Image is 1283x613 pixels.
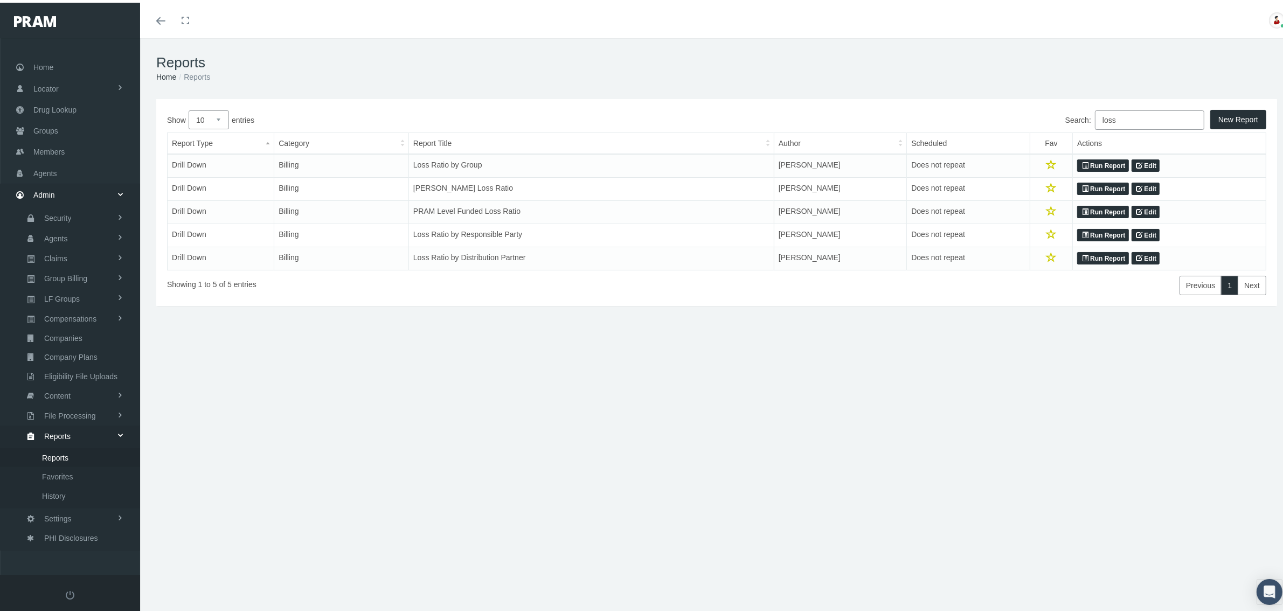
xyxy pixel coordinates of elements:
[168,245,274,268] td: Drill Down
[44,326,82,345] span: Companies
[274,175,409,198] td: Billing
[14,13,56,24] img: PRAM_20_x_78.png
[168,151,274,175] td: Drill Down
[408,130,774,152] th: Report Title: activate to sort column ascending
[408,175,774,198] td: [PERSON_NAME] Loss Ratio
[168,221,274,245] td: Drill Down
[907,130,1030,152] th: Scheduled
[44,424,71,443] span: Reports
[1077,180,1128,193] a: Run Report
[1180,273,1222,292] a: Previous
[274,130,409,152] th: Category: activate to sort column ascending
[44,365,117,383] span: Eligibility File Uploads
[33,161,57,181] span: Agents
[408,198,774,221] td: PRAM Level Funded Loss Ratio
[33,76,59,96] span: Locator
[907,151,1030,175] td: Does not repeat
[44,227,68,245] span: Agents
[774,245,907,268] td: [PERSON_NAME]
[1095,108,1204,127] input: Search:
[1077,203,1128,216] a: Run Report
[44,345,98,364] span: Company Plans
[774,130,907,152] th: Author: activate to sort column ascending
[1257,576,1282,602] div: Open Intercom Messenger
[1077,226,1128,239] a: Run Report
[1238,273,1266,292] a: Next
[1221,273,1238,292] a: 1
[907,198,1030,221] td: Does not repeat
[274,245,409,268] td: Billing
[44,384,71,402] span: Content
[44,206,72,225] span: Security
[1073,130,1266,152] th: Actions
[907,245,1030,268] td: Does not repeat
[176,68,210,80] li: Reports
[274,198,409,221] td: Billing
[42,465,73,483] span: Favorites
[774,221,907,245] td: [PERSON_NAME]
[33,139,65,159] span: Members
[156,52,1277,68] h1: Reports
[168,130,274,152] th: Report Type: activate to sort column descending
[408,151,774,175] td: Loss Ratio by Group
[1132,249,1160,262] a: Edit
[1030,130,1072,152] th: Fav
[156,70,176,79] a: Home
[774,175,907,198] td: [PERSON_NAME]
[168,175,274,198] td: Drill Down
[44,307,96,325] span: Compensations
[408,221,774,245] td: Loss Ratio by Responsible Party
[274,221,409,245] td: Billing
[774,151,907,175] td: [PERSON_NAME]
[44,404,96,422] span: File Processing
[33,182,55,203] span: Admin
[33,97,77,117] span: Drug Lookup
[1077,157,1128,170] a: Run Report
[42,446,68,464] span: Reports
[408,245,774,268] td: Loss Ratio by Distribution Partner
[33,118,58,138] span: Groups
[1132,180,1160,193] a: Edit
[44,267,87,285] span: Group Billing
[907,221,1030,245] td: Does not repeat
[1132,226,1160,239] a: Edit
[33,54,53,75] span: Home
[717,108,1204,127] label: Search:
[168,198,274,221] td: Drill Down
[189,108,229,127] select: Showentries
[167,108,717,127] label: Show entries
[274,151,409,175] td: Billing
[1077,249,1128,262] a: Run Report
[1132,157,1160,170] a: Edit
[44,526,98,545] span: PHI Disclosures
[1210,107,1266,127] button: New Report
[1132,203,1160,216] a: Edit
[774,198,907,221] td: [PERSON_NAME]
[44,247,67,265] span: Claims
[907,175,1030,198] td: Does not repeat
[44,287,80,305] span: LF Groups
[44,507,72,525] span: Settings
[42,484,66,503] span: History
